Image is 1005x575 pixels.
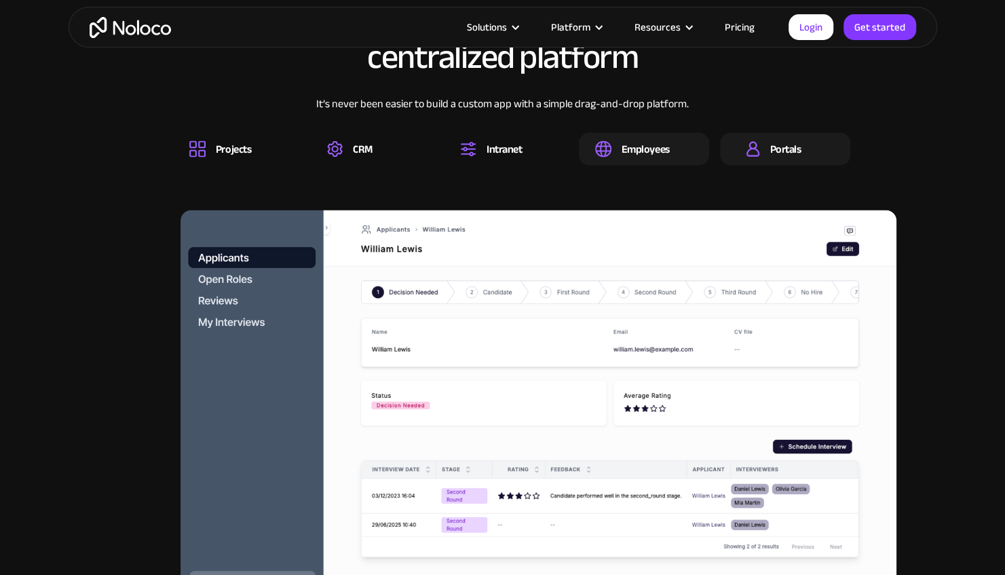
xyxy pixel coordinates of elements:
div: Platform [551,18,590,36]
div: CRM [353,141,373,156]
div: Projects [216,141,251,156]
a: Pricing [708,18,772,36]
div: Solutions [450,18,534,36]
div: Intranet [487,141,522,156]
h2: All the business tools your team needs, in one centralized platform [155,2,850,75]
a: Login [789,14,833,40]
div: Solutions [467,18,507,36]
div: Platform [534,18,618,36]
div: Resources [618,18,708,36]
div: Employees [622,141,670,156]
a: Get started [843,14,916,40]
div: Portals [770,141,801,156]
a: home [90,17,171,38]
div: It’s never been easier to build a custom app with a simple drag-and-drop platform. [155,96,850,132]
div: Resources [634,18,681,36]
